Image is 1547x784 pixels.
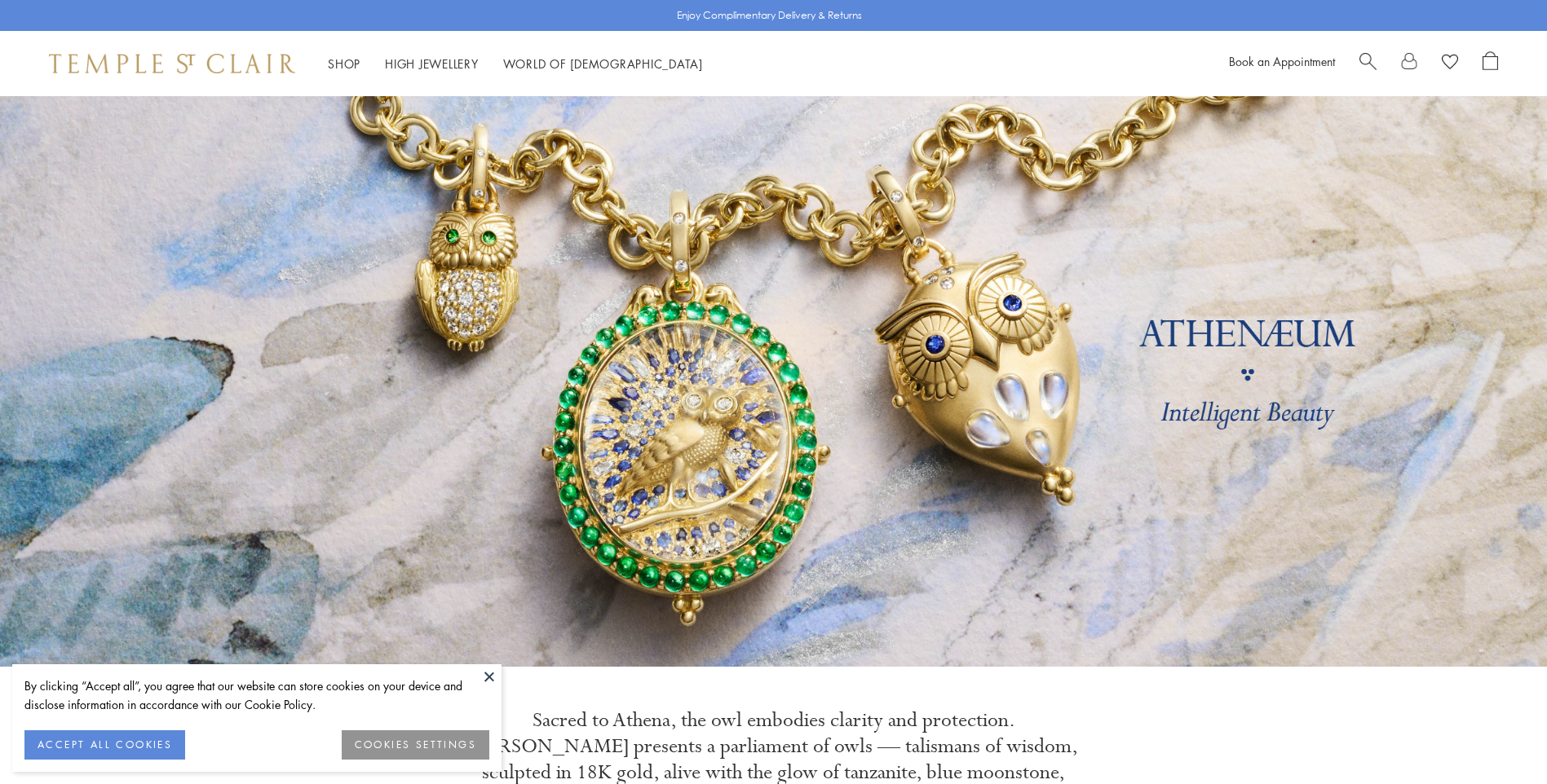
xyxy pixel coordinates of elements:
a: World of [DEMOGRAPHIC_DATA]World of [DEMOGRAPHIC_DATA] [503,55,703,72]
button: COOKIES SETTINGS [342,730,489,760]
p: Enjoy Complimentary Delivery & Returns [677,7,862,24]
a: Search [1359,51,1377,76]
button: ACCEPT ALL COOKIES [24,730,185,760]
nav: Main navigation [328,54,703,74]
a: Book an Appointment [1229,53,1335,69]
div: By clicking “Accept all”, you agree that our website can store cookies on your device and disclos... [24,676,489,714]
a: ShopShop [328,55,360,72]
iframe: Gorgias live chat messenger [1465,707,1531,768]
a: High JewelleryHigh Jewellery [385,55,479,72]
img: Temple St. Clair [49,54,295,73]
a: Open Shopping Bag [1483,51,1498,76]
a: View Wishlist [1442,51,1458,76]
